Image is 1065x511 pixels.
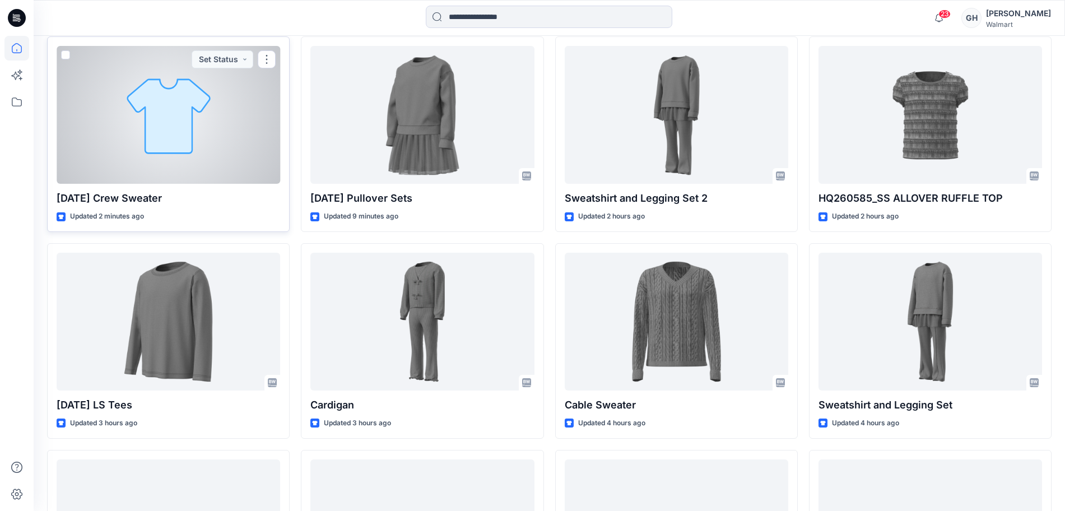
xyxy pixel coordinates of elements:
[310,397,534,413] p: Cardigan
[986,20,1051,29] div: Walmart
[57,253,280,391] a: Halloween LS Tees
[57,191,280,206] p: [DATE] Crew Sweater
[832,211,899,222] p: Updated 2 hours ago
[578,417,645,429] p: Updated 4 hours ago
[986,7,1051,20] div: [PERSON_NAME]
[70,417,137,429] p: Updated 3 hours ago
[818,191,1042,206] p: HQ260585_SS ALLOVER RUFFLE TOP
[938,10,951,18] span: 23
[818,397,1042,413] p: Sweatshirt and Legging Set
[565,397,788,413] p: Cable Sweater
[57,397,280,413] p: [DATE] LS Tees
[324,417,391,429] p: Updated 3 hours ago
[565,253,788,391] a: Cable Sweater
[578,211,645,222] p: Updated 2 hours ago
[565,191,788,206] p: Sweatshirt and Legging Set 2
[818,46,1042,184] a: HQ260585_SS ALLOVER RUFFLE TOP
[70,211,144,222] p: Updated 2 minutes ago
[310,253,534,391] a: Cardigan
[818,253,1042,391] a: Sweatshirt and Legging Set
[310,46,534,184] a: Halloween Pullover Sets
[324,211,398,222] p: Updated 9 minutes ago
[832,417,899,429] p: Updated 4 hours ago
[310,191,534,206] p: [DATE] Pullover Sets
[961,8,982,28] div: GH
[565,46,788,184] a: Sweatshirt and Legging Set 2
[57,46,280,184] a: Halloween Crew Sweater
